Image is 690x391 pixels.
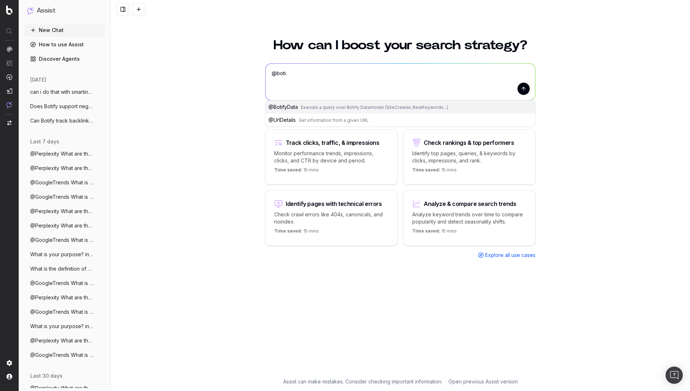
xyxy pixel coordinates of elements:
[27,6,102,16] button: Assist
[6,60,12,66] img: Intelligence
[424,201,516,207] div: Analyze & compare search trends
[448,378,518,385] a: Open previous Assist version
[24,148,105,160] button: @Perplexity What are the trending topics
[274,167,319,176] p: 15 mins
[30,337,93,344] span: @Perplexity What are the trending topics
[30,251,93,258] span: What is your purpose? in few words
[274,228,319,237] p: 15 mins
[27,7,34,14] img: Assist
[286,201,382,207] div: Identify pages with technical errors
[268,117,296,123] span: @ UrlDetails
[30,117,93,124] span: Can Botify track backlinks?
[485,252,535,259] span: Explore all use cases
[24,263,105,275] button: What is the definition of SEO? in few wo
[6,88,12,94] img: Studio
[24,349,105,361] button: @GoogleTrends What is currently trending
[30,193,93,201] span: @GoogleTrends What is currently trending
[268,104,298,110] span: @ BotifyData
[7,120,11,125] img: Switch project
[6,46,12,52] img: Analytics
[424,140,514,146] div: Check rankings & top performers
[30,179,93,186] span: @GoogleTrends What is currently trending
[30,222,93,229] span: @Perplexity What are the trending topics
[30,138,59,145] span: last 7 days
[30,323,93,330] span: What is your purpose? in few words
[24,177,105,188] button: @GoogleTrends What is currently trending
[24,162,105,174] button: @Perplexity What are the trending topics
[283,378,442,385] p: Assist can make mistakes. Consider checking important information.
[412,167,457,176] p: 15 mins
[24,206,105,217] button: @Perplexity What are the trending topics
[30,103,93,110] span: Does Botify support negative regex (like
[30,308,93,316] span: @GoogleTrends What is currently trending
[412,167,440,172] span: Time saved:
[30,165,93,172] span: @Perplexity What are the trending topics
[30,88,93,96] span: can i do that with smartindex or indenow
[478,252,535,259] a: Explore all use cases
[30,294,93,301] span: @Perplexity What are the trending topics
[266,101,535,114] button: @BotifyDataExecute a query over Botify Datamodel (SiteCrawler, RealKeywords...)
[30,150,93,157] span: @Perplexity What are the trending topics
[24,191,105,203] button: @GoogleTrends What is currently trending
[24,234,105,246] button: @GoogleTrends What is currently trending
[24,277,105,289] button: @GoogleTrends What is currently trending
[30,372,63,379] span: last 30 days
[30,351,93,359] span: @GoogleTrends What is currently trending
[30,208,93,215] span: @Perplexity What are the trending topics
[24,115,105,126] button: Can Botify track backlinks?
[266,114,535,126] button: @UrlDetailsGet information from a given URL
[274,150,388,164] p: Monitor performance trends, impressions, clicks, and CTR by device and period.
[24,24,105,36] button: New Chat
[301,105,448,110] span: Execute a query over Botify Datamodel (SiteCrawler, RealKeywords...)
[24,39,105,50] a: How to use Assist
[24,101,105,112] button: Does Botify support negative regex (like
[24,249,105,260] button: What is your purpose? in few words
[6,74,12,80] img: Activation
[30,280,93,287] span: @GoogleTrends What is currently trending
[286,140,379,146] div: Track clicks, traffic, & impressions
[24,306,105,318] button: @GoogleTrends What is currently trending
[24,335,105,346] button: @Perplexity What are the trending topics
[30,236,93,244] span: @GoogleTrends What is currently trending
[6,5,13,15] img: Botify logo
[274,211,388,225] p: Check crawl errors like 404s, canonicals, and noindex.
[24,86,105,98] button: can i do that with smartindex or indenow
[412,150,526,164] p: Identify top pages, queries, & keywords by clicks, impressions, and rank.
[24,53,105,65] a: Discover Agents
[274,167,302,172] span: Time saved:
[6,374,12,379] img: My account
[30,76,46,83] span: [DATE]
[412,228,440,234] span: Time saved:
[30,265,93,272] span: What is the definition of SEO? in few wo
[24,321,105,332] button: What is your purpose? in few words
[265,39,535,52] h1: How can I boost your search strategy?
[274,228,302,234] span: Time saved:
[266,64,535,100] textarea: @boti
[666,367,683,384] div: Ouvrir le Messenger Intercom
[6,360,12,366] img: Setting
[299,118,369,123] span: Get information from a given URL
[6,102,12,108] img: Assist
[24,220,105,231] button: @Perplexity What are the trending topics
[24,292,105,303] button: @Perplexity What are the trending topics
[412,211,526,225] p: Analyze keyword trends over time to compare popularity and detect seasonality shifts.
[412,228,457,237] p: 15 mins
[37,6,55,16] h1: Assist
